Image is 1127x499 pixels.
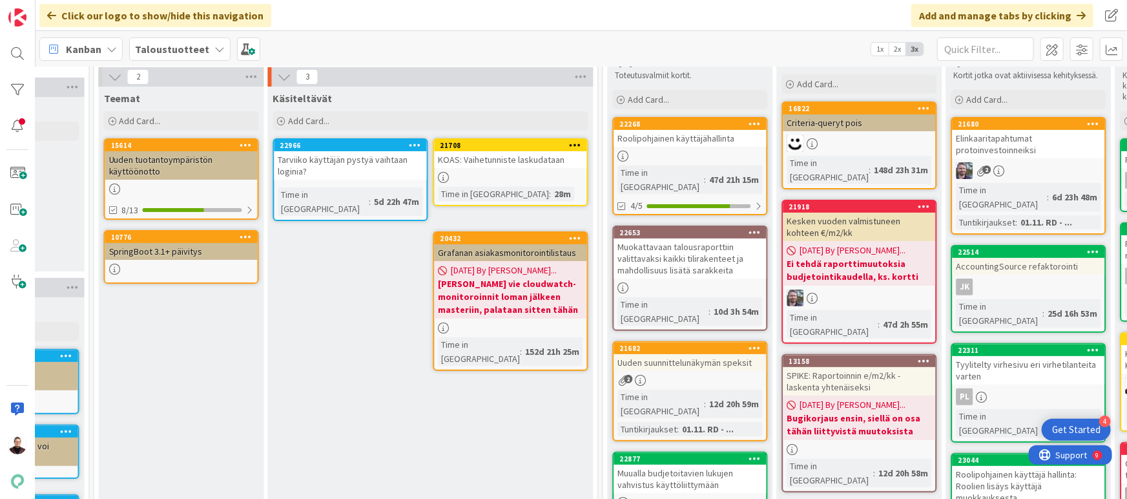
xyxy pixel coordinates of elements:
div: 28m [552,187,575,201]
div: 21918Kesken vuoden valmistuneen kohteen €/m2/kk [783,201,936,241]
span: Add Card... [628,94,670,105]
div: 22966 [274,140,427,151]
span: 4/5 [631,199,643,213]
div: 22311 [958,346,1105,355]
img: AA [8,436,26,454]
div: 10776SpringBoot 3.1+ päivitys [105,231,258,260]
a: 20432Grafanan asiakasmonitorointilistaus[DATE] By [PERSON_NAME]...[PERSON_NAME] vie cloudwatch-mo... [433,231,588,371]
span: Kanban [66,41,101,57]
div: Tyylitelty virhesivu eri virhetilanteita varten [953,356,1105,385]
div: 01.11. RD - ... [679,422,738,436]
div: 22877 [620,454,767,463]
div: 16822Criteria-queryt pois [783,103,936,131]
a: 15614Uuden tuotantoympäristön käyttöönotto8/13 [104,138,259,220]
div: Time in [GEOGRAPHIC_DATA] [956,299,1043,328]
span: 3x [906,43,924,56]
div: Get Started [1052,423,1101,436]
span: : [1043,306,1045,321]
span: Käsiteltävät [273,92,333,105]
div: Time in [GEOGRAPHIC_DATA] [787,156,869,184]
div: 16822 [789,104,936,113]
span: : [369,195,371,209]
div: 13158 [783,356,936,367]
div: 21682 [614,343,767,354]
div: SPIKE: Raportoinnin e/m2/kk -laskenta yhtenäiseksi [783,367,936,396]
div: 25d 16h 53m [1045,306,1101,321]
div: 10776 [105,231,258,243]
div: 15614 [105,140,258,151]
span: Add Card... [119,115,161,127]
div: 21682 [620,344,767,353]
div: Muualla budjetoitavien lukujen vahvistus käyttöliittymään [614,465,767,493]
span: Add Card... [289,115,330,127]
span: 2 [983,165,991,174]
div: 22514 [958,248,1105,257]
div: 22268 [620,120,767,129]
div: SpringBoot 3.1+ päivitys [105,243,258,260]
div: 23044 [953,454,1105,466]
div: 21918 [783,201,936,213]
div: Criteria-queryt pois [783,114,936,131]
div: Time in [GEOGRAPHIC_DATA] [618,165,705,194]
span: : [677,422,679,436]
div: 22268Roolipohjainen käyttäjähallinta [614,118,767,147]
div: 22311Tyylitelty virhesivu eri virhetilanteita varten [953,345,1105,385]
div: 21708 [435,140,587,151]
img: Visit kanbanzone.com [8,8,26,27]
div: 5d 22h 47m [371,195,423,209]
span: : [874,466,876,480]
div: 22653 [620,228,767,237]
span: [DATE] By [PERSON_NAME]... [800,398,906,412]
div: 6d 23h 48m [1049,190,1101,204]
div: 22966Tarviiko käyttäjän pystyä vaihtaan loginia? [274,140,427,180]
span: : [709,304,711,319]
img: TK [787,290,804,306]
div: 22653 [614,227,767,239]
a: 22268Roolipohjainen käyttäjähallintaTime in [GEOGRAPHIC_DATA]:47d 21h 15m4/5 [613,117,768,215]
div: 22653Muokattavaan talousraporttiin valittavaksi kaikki tilirakenteet ja mahdollisuus lisätä sarak... [614,227,767,279]
a: 21918Kesken vuoden valmistuneen kohteen €/m2/kk[DATE] By [PERSON_NAME]...Ei tehdä raporttimuutoks... [782,200,937,344]
div: TK [953,162,1105,179]
div: Elinkaaritapahtumat protoinvestoinneiksi [953,130,1105,158]
div: 47d 2h 55m [880,317,932,332]
div: 21680 [958,120,1105,129]
b: [PERSON_NAME] vie cloudwatch-monitoroinnit loman jälkeen masteriin, palataan sitten tähän [439,277,583,316]
img: TK [956,162,973,179]
div: Uuden suunnittelunäkymän speksit [614,354,767,371]
div: 20432 [435,233,587,244]
a: 16822Criteria-queryt poisMHTime in [GEOGRAPHIC_DATA]:148d 23h 31m [782,101,937,189]
b: Bugikorjaus ensin, siellä on osa tähän liittyvistä muutoksista [787,412,932,438]
span: : [705,397,707,411]
a: 10776SpringBoot 3.1+ päivitys [104,230,259,284]
div: 21708 [440,141,587,150]
div: 22514AccountingSource refaktorointi [953,246,1105,275]
span: : [1016,215,1018,229]
span: 2x [889,43,906,56]
div: 21682Uuden suunnittelunäkymän speksit [614,343,767,371]
span: : [705,173,707,187]
b: Taloustuotteet [135,43,209,56]
div: Time in [GEOGRAPHIC_DATA] [618,297,709,326]
div: 13158 [789,357,936,366]
div: 21680Elinkaaritapahtumat protoinvestoinneiksi [953,118,1105,158]
div: 01.11. RD - ... [1018,215,1076,229]
a: 22311Tyylitelty virhesivu eri virhetilanteita vartenPLTime in [GEOGRAPHIC_DATA]:18d 20h 1m [951,343,1106,443]
a: 13158SPIKE: Raportoinnin e/m2/kk -laskenta yhtenäiseksi[DATE] By [PERSON_NAME]...Bugikorjaus ensi... [782,354,937,493]
div: 47d 21h 15m [707,173,763,187]
span: Add Card... [798,78,839,90]
div: 9 [67,5,70,16]
div: Tarviiko käyttäjän pystyä vaihtaan loginia? [274,151,427,180]
div: Open Get Started checklist, remaining modules: 4 [1042,419,1111,441]
div: AccountingSource refaktorointi [953,258,1105,275]
div: Grafanan asiakasmonitorointilistaus [435,244,587,261]
div: Uuden tuotantoympäristön käyttöönotto [105,151,258,180]
div: Roolipohjainen käyttäjähallinta [614,130,767,147]
img: avatar [8,472,26,491]
span: : [869,163,871,177]
div: 15614Uuden tuotantoympäristön käyttöönotto [105,140,258,180]
p: Kortit jotka ovat aktiivisessa kehityksessä. [954,70,1104,81]
input: Quick Filter... [937,37,1034,61]
div: 12d 20h 58m [876,466,932,480]
span: : [1048,190,1049,204]
div: 20432 [440,234,587,243]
